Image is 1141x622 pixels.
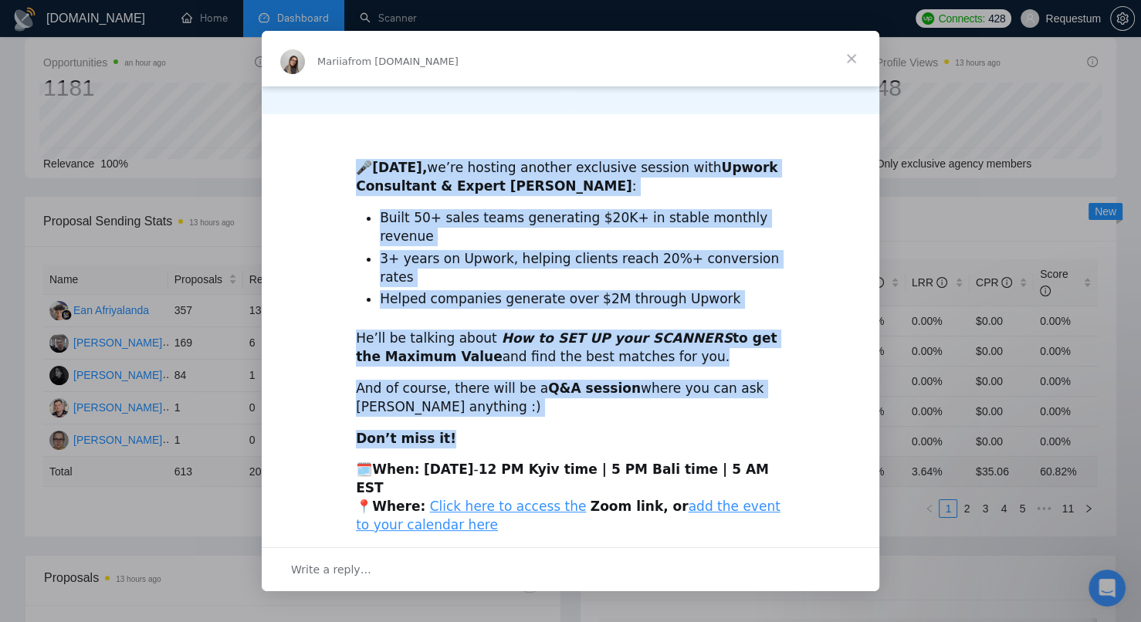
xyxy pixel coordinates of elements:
b: [DATE] [424,461,474,477]
b: Q&A session [548,380,641,396]
b: [DATE], [372,160,427,175]
b: Zoom link, or [591,499,689,514]
div: 🎤 we’re hosting another exclusive session with : [356,140,785,195]
img: Profile image for Mariia [280,49,305,74]
span: from [DOMAIN_NAME] [348,56,459,67]
b: Upwork Consultant & Expert [PERSON_NAME] [356,160,777,194]
b: Don’t miss it! [356,431,456,446]
li: 3+ years on Upwork, helping clients reach 20%+ conversion rates [380,250,785,287]
a: Click here to access the [430,499,587,514]
span: Write a reply… [291,559,371,580]
div: Open conversation and reply [262,547,879,591]
b: When: [372,461,419,477]
span: Mariia [317,56,348,67]
span: Close [824,31,879,86]
div: And of course, there will be a where you can ask [PERSON_NAME] anything :) [356,380,785,417]
i: How to SET UP your SCANNERS [502,330,733,346]
div: He’ll be talking about and find the best matches for you. [356,330,785,367]
li: Helped companies generate over $2M through Upwork [380,290,785,309]
b: Where: [372,499,425,514]
b: to get the Maximum Value [356,330,777,364]
li: Built 50+ sales teams generating $20K+ in stable monthly revenue [380,209,785,246]
b: 12 PM Kyiv time | 5 PM Bali time | 5 AM EST [356,461,769,495]
div: 🗓️ - 📍 [356,461,785,534]
a: add the event to your calendar here [356,499,780,532]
